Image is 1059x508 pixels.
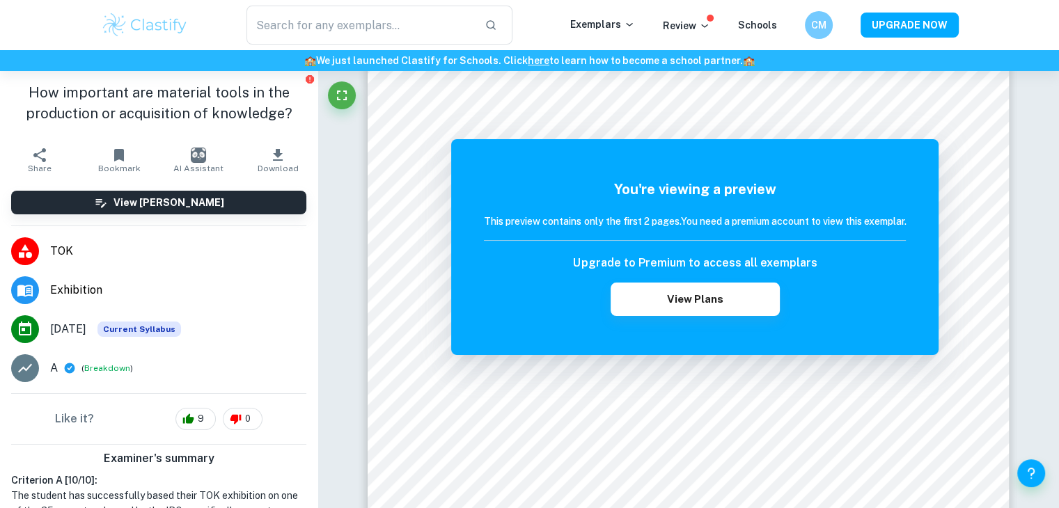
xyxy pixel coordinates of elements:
button: Fullscreen [328,81,356,109]
span: 0 [237,412,258,426]
span: Share [28,164,52,173]
input: Search for any exemplars... [246,6,474,45]
p: A [50,360,58,376]
span: Bookmark [98,164,141,173]
button: View Plans [611,283,779,316]
button: View [PERSON_NAME] [11,191,306,214]
h6: Like it? [55,411,94,427]
span: 🏫 [304,55,316,66]
a: Schools [738,19,777,31]
h6: Upgrade to Premium to access all exemplars [573,255,817,271]
h6: View [PERSON_NAME] [113,195,224,210]
h6: Examiner's summary [6,450,312,467]
h6: We just launched Clastify for Schools. Click to learn how to become a school partner. [3,53,1056,68]
p: Review [663,18,710,33]
button: AI Assistant [159,141,238,180]
span: Current Syllabus [97,322,181,337]
button: Breakdown [84,362,130,374]
button: CM [805,11,833,39]
span: Download [258,164,299,173]
p: Exemplars [570,17,635,32]
h1: How important are material tools in the production or acquisition of knowledge? [11,82,306,124]
h6: Criterion A [ 10 / 10 ]: [11,473,306,488]
button: Bookmark [79,141,159,180]
button: Help and Feedback [1017,459,1045,487]
button: Report issue [304,74,315,84]
img: AI Assistant [191,148,206,163]
img: Clastify logo [101,11,189,39]
span: [DATE] [50,321,86,338]
a: here [528,55,549,66]
button: UPGRADE NOW [861,13,959,38]
div: This exemplar is based on the current syllabus. Feel free to refer to it for inspiration/ideas wh... [97,322,181,337]
h6: CM [810,17,826,33]
h6: This preview contains only the first 2 pages. You need a premium account to view this exemplar. [484,214,906,229]
span: 9 [190,412,212,426]
span: 🏫 [743,55,755,66]
span: Exhibition [50,282,306,299]
h5: You're viewing a preview [484,179,906,200]
button: Download [238,141,317,180]
span: TOK [50,243,306,260]
span: AI Assistant [173,164,223,173]
span: ( ) [81,362,133,375]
